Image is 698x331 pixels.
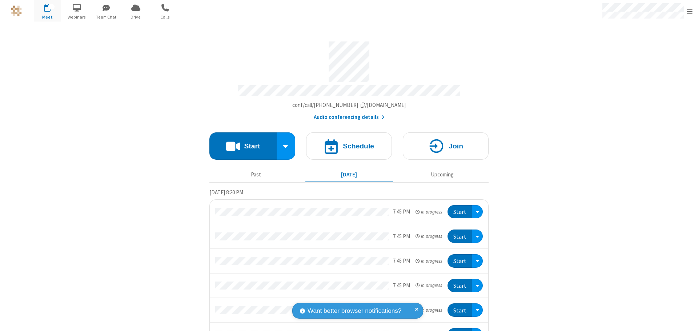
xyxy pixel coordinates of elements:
em: in progress [416,258,442,264]
button: Copy my meeting room linkCopy my meeting room link [292,101,406,109]
em: in progress [416,208,442,215]
img: QA Selenium DO NOT DELETE OR CHANGE [11,5,22,16]
div: Open menu [472,230,483,243]
h4: Start [244,143,260,149]
button: Schedule [306,132,392,160]
div: 7:45 PM [393,208,410,216]
button: [DATE] [305,168,393,182]
button: Start [209,132,277,160]
button: Upcoming [398,168,486,182]
em: in progress [416,282,442,289]
div: Open menu [472,303,483,317]
div: 7:45 PM [393,257,410,265]
em: in progress [416,233,442,240]
button: Start [448,279,472,292]
button: Start [448,254,472,268]
button: Start [448,205,472,219]
div: 12 [48,4,55,9]
h4: Schedule [343,143,374,149]
span: [DATE] 8:20 PM [209,189,243,196]
section: Account details [209,36,489,121]
span: Calls [152,14,179,20]
div: 7:45 PM [393,232,410,241]
button: Join [403,132,489,160]
div: 7:45 PM [393,282,410,290]
div: Open menu [472,279,483,292]
span: Meet [34,14,61,20]
h4: Join [449,143,463,149]
span: Want better browser notifications? [308,306,401,316]
button: Start [448,303,472,317]
span: Drive [122,14,149,20]
button: Start [448,230,472,243]
span: Team Chat [93,14,120,20]
span: Copy my meeting room link [292,101,406,108]
button: Past [212,168,300,182]
div: Open menu [472,205,483,219]
button: Audio conferencing details [314,113,385,121]
span: Webinars [63,14,91,20]
div: Open menu [472,254,483,268]
div: Start conference options [277,132,296,160]
em: in progress [416,307,442,314]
